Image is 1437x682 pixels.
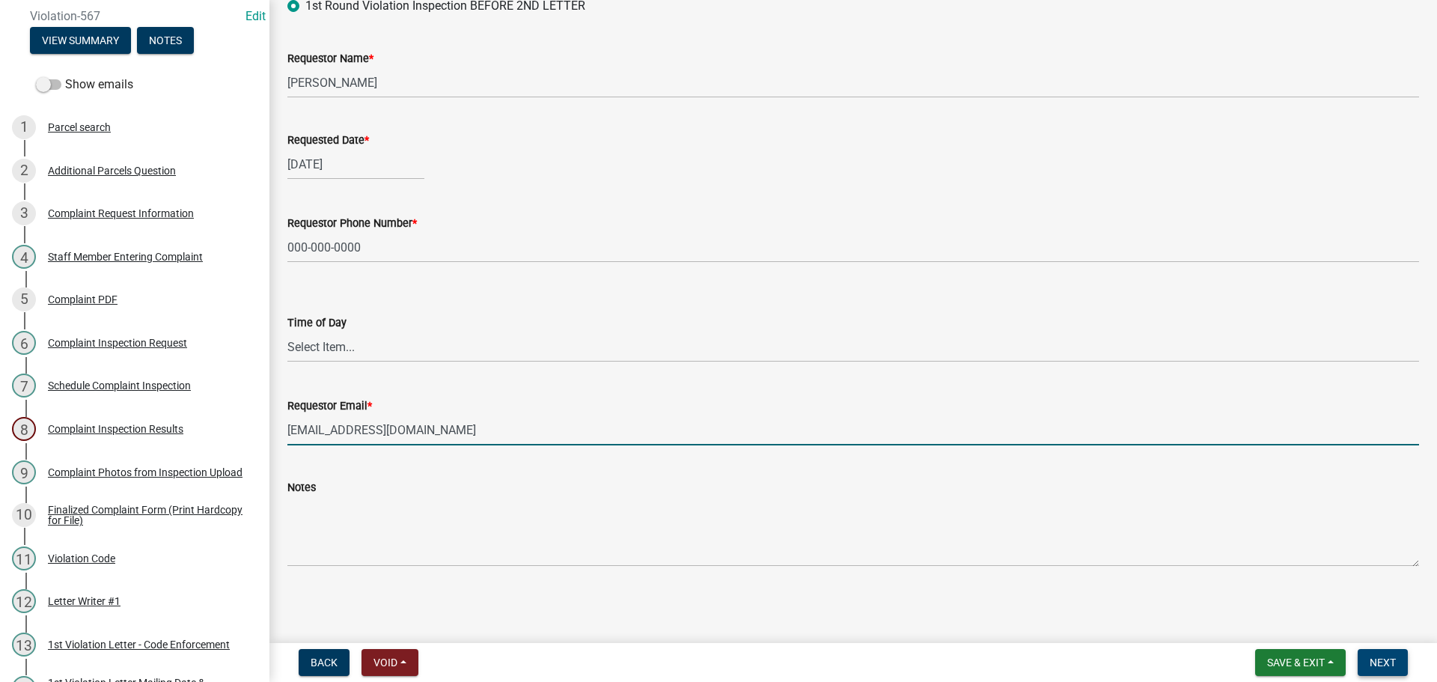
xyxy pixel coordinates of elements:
div: 4 [12,245,36,269]
div: Complaint Inspection Results [48,424,183,434]
div: Additional Parcels Question [48,165,176,176]
div: Parcel search [48,122,111,133]
wm-modal-confirm: Summary [30,35,131,47]
label: Time of Day [287,318,347,329]
div: 12 [12,589,36,613]
div: 1 [12,115,36,139]
button: Next [1358,649,1408,676]
wm-modal-confirm: Edit Application Number [245,9,266,23]
div: Staff Member Entering Complaint [48,252,203,262]
label: Requested Date [287,136,369,146]
div: 7 [12,374,36,398]
div: 11 [12,546,36,570]
div: Letter Writer #1 [48,596,120,606]
div: 2 [12,159,36,183]
div: 3 [12,201,36,225]
div: 9 [12,460,36,484]
input: mm/dd/yyyy [287,149,424,180]
div: 13 [12,633,36,657]
button: Notes [137,27,194,54]
label: Notes [287,483,316,493]
div: Complaint PDF [48,294,118,305]
button: Void [361,649,418,676]
button: Back [299,649,350,676]
span: Violation-567 [30,9,239,23]
div: 5 [12,287,36,311]
span: Back [311,657,338,669]
div: Schedule Complaint Inspection [48,380,191,391]
div: 8 [12,417,36,441]
div: 1st Violation Letter - Code Enforcement [48,639,230,650]
span: Void [373,657,397,669]
span: Next [1370,657,1396,669]
label: Requestor Email [287,401,372,412]
label: Requestor Name [287,54,373,64]
button: View Summary [30,27,131,54]
div: Violation Code [48,553,115,564]
div: 6 [12,331,36,355]
div: Finalized Complaint Form (Print Hardcopy for File) [48,505,245,526]
div: Complaint Inspection Request [48,338,187,348]
div: Complaint Request Information [48,208,194,219]
div: 10 [12,503,36,527]
label: Requestor Phone Number [287,219,417,229]
span: Save & Exit [1267,657,1325,669]
a: Edit [245,9,266,23]
div: Complaint Photos from Inspection Upload [48,467,242,478]
label: Show emails [36,76,133,94]
wm-modal-confirm: Notes [137,35,194,47]
button: Save & Exit [1255,649,1346,676]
